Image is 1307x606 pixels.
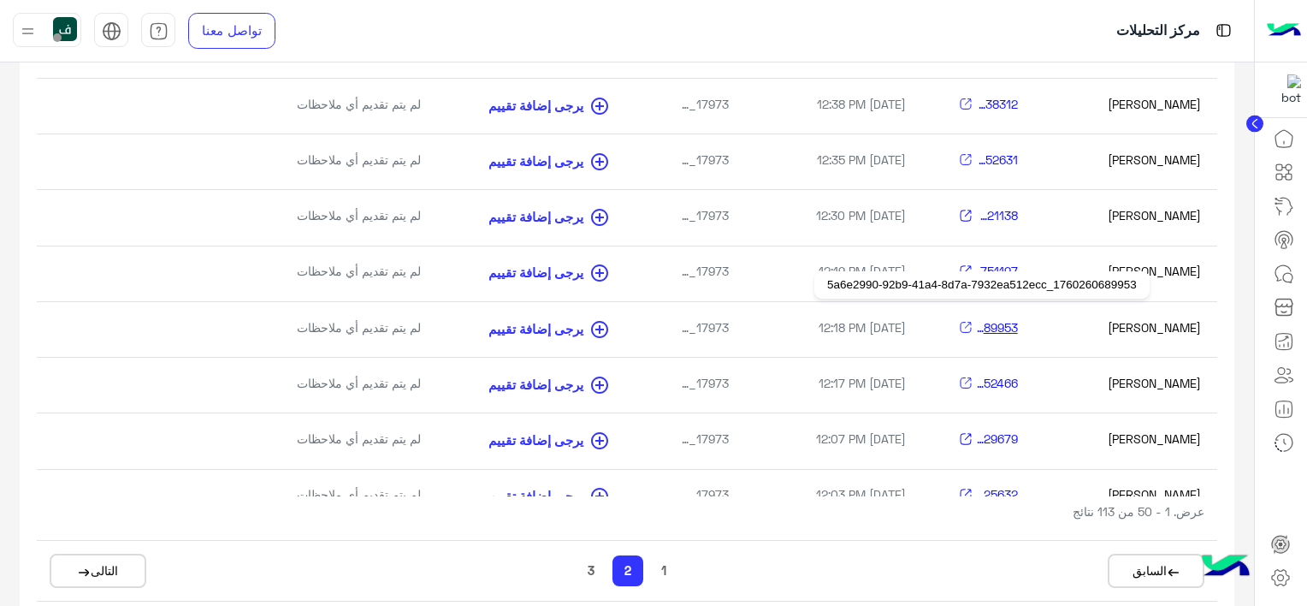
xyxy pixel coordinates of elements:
[481,262,611,284] button: add_circle_outlineيرجى إضافة تقييم
[1108,152,1201,167] span: [PERSON_NAME]
[973,430,1024,448] span: 1760260029679_bc5ed9bb-720d-4cab-a0db-c97a146ae67f
[677,95,729,113] span: 17973_201277756784
[482,96,589,116] span: يرجى إضافة تقييم
[817,152,906,167] span: [DATE] 12:35 PM
[973,206,1024,224] span: 1760261421138_489f3e61-7ff4-408a-8570-a38b5c4d1b33
[1108,554,1204,588] button: السابق
[1108,208,1201,223] span: [PERSON_NAME]
[481,206,611,229] button: add_circle_outlineيرجى إضافة تقييم
[284,376,434,390] span: لم يتم تقديم أي ملاحظات
[959,151,973,169] img: new tab
[959,430,973,448] img: new tab
[481,318,611,341] button: add_circle_outlineيرجى إضافة تقييم
[17,21,38,42] img: profile
[816,487,906,502] span: [DATE] 12:03 PM
[612,555,643,586] button: 2
[589,486,610,507] span: add_circle_outline
[482,319,589,340] span: يرجى إضافة تقييم
[77,566,91,579] img: next
[481,374,611,396] button: add_circle_outlineيرجى إضافة تقييم
[816,431,906,446] span: [DATE] 12:07 PM
[482,263,589,283] span: يرجى إضافة تقييم
[1196,538,1256,597] img: hulul-logo.png
[973,485,1024,503] span: 1760259825632_0502d5eb-cdb3-4cff-aa7b-2b602966721a
[1108,320,1201,335] span: [PERSON_NAME]
[284,97,434,111] span: لم يتم تقديم أي ملاحظات
[284,431,434,446] span: لم يتم تقديم أي ملاحظات
[677,485,729,503] span: 17973_201015544875
[1108,431,1201,446] span: [PERSON_NAME]
[284,208,434,223] span: لم يتم تقديم أي ملاحظات
[1108,376,1201,390] span: [PERSON_NAME]
[959,318,973,336] img: new tab
[816,208,906,223] span: [DATE] 12:30 PM
[677,430,729,448] span: 17973_201068143006
[1108,487,1201,502] span: [PERSON_NAME]
[284,487,434,502] span: لم يتم تقديم أي ملاحظات
[589,96,610,116] span: add_circle_outline
[149,21,169,41] img: tab
[959,206,973,224] img: new tab
[819,320,906,335] span: [DATE] 12:18 PM
[102,21,121,41] img: tab
[677,151,729,169] span: 17973_201015544875
[677,262,729,280] span: 17973_201277756784
[482,207,589,228] span: يرجى إضافة تقييم
[589,319,610,340] span: add_circle_outline
[819,376,906,390] span: [DATE] 12:17 PM
[814,271,1150,299] div: 1760260689953_5a6e2990-92b9-41a4-8d7a-7932ea512ecc
[481,95,611,117] button: add_circle_outlineيرجى إضافة تقييم
[656,561,671,580] button: 1
[188,13,275,49] a: تواصل معنا
[677,206,729,224] span: 17973_201145041100
[481,430,611,452] button: add_circle_outlineيرجى إضافة تقييم
[817,97,906,111] span: [DATE] 12:38 PM
[50,554,146,588] button: التالى
[482,486,589,507] span: يرجى إضافة تقييم
[973,151,1024,169] span: 1760261752631_443dab19-5666-40ca-a23d-bd1f7f83a3ea
[973,374,1024,392] span: 1760260652466_82626acb-32c6-487c-af02-3c6da401426f
[677,374,729,392] span: 17973_201066826074
[1108,97,1201,111] span: [PERSON_NAME]
[589,431,610,451] span: add_circle_outline
[284,320,434,335] span: لم يتم تقديم أي ملاحظات
[973,95,1024,113] span: 1760261938312_52ad48a4-3f0a-456c-8fe6-d9db4ec7a6d3
[589,151,610,172] span: add_circle_outline
[1267,13,1301,49] img: Logo
[481,151,611,173] button: add_circle_outlineيرجى إضافة تقييم
[677,318,729,336] span: 17973_201210646676
[973,318,1024,336] span: 1760260689953_5a6e2990-92b9-41a4-8d7a-7932ea512ecc
[482,375,589,395] span: يرجى إضافة تقييم
[589,375,610,395] span: add_circle_outline
[284,264,434,278] span: لم يتم تقديم أي ملاحظات
[53,17,77,41] img: userImage
[959,485,973,503] img: new tab
[482,431,589,451] span: يرجى إضافة تقييم
[1270,74,1301,105] img: 101148596323591
[284,152,434,167] span: لم يتم تقديم أي ملاحظات
[482,151,589,172] span: يرجى إضافة تقييم
[1167,566,1180,579] img: prev
[583,561,600,580] button: 3
[1073,502,1204,520] p: عرض. 1 - 50 من 113 نتائج
[1213,20,1234,41] img: tab
[481,485,611,508] button: add_circle_outlineيرجى إضافة تقييم
[141,13,175,49] a: tab
[959,374,973,392] img: new tab
[589,263,610,283] span: add_circle_outline
[589,207,610,228] span: add_circle_outline
[1116,20,1200,43] p: مركز التحليلات
[959,95,973,113] img: new tab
